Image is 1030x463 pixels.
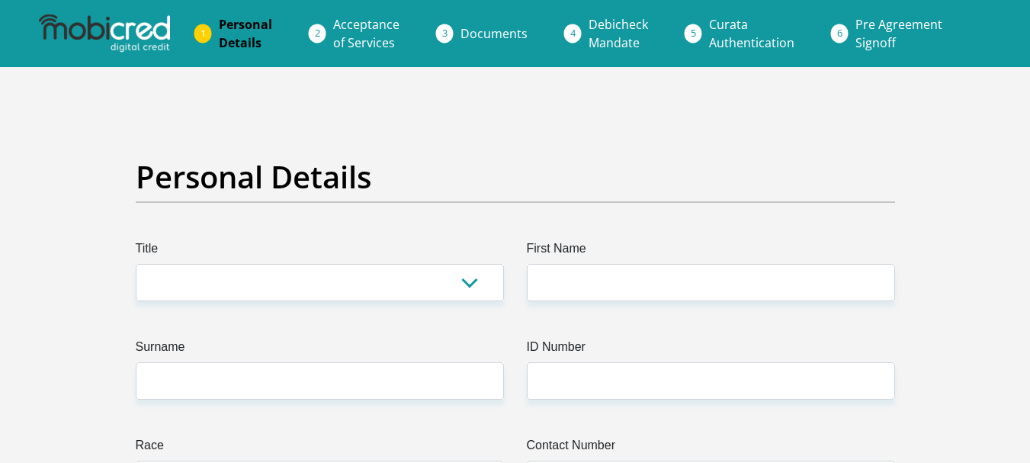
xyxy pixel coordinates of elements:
[527,240,895,264] label: First Name
[219,16,272,51] span: Personal Details
[460,25,528,42] span: Documents
[527,338,895,362] label: ID Number
[709,16,794,51] span: Curata Authentication
[527,436,895,461] label: Contact Number
[136,338,504,362] label: Surname
[576,9,660,58] a: DebicheckMandate
[843,9,955,58] a: Pre AgreementSignoff
[136,159,895,195] h2: Personal Details
[136,436,504,461] label: Race
[39,14,170,53] img: mobicred logo
[527,362,895,400] input: ID Number
[207,9,284,58] a: PersonalDetails
[697,9,807,58] a: CurataAuthentication
[136,240,504,264] label: Title
[448,18,540,49] a: Documents
[527,264,895,301] input: First Name
[321,9,412,58] a: Acceptanceof Services
[589,16,648,51] span: Debicheck Mandate
[855,16,942,51] span: Pre Agreement Signoff
[136,362,504,400] input: Surname
[333,16,399,51] span: Acceptance of Services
